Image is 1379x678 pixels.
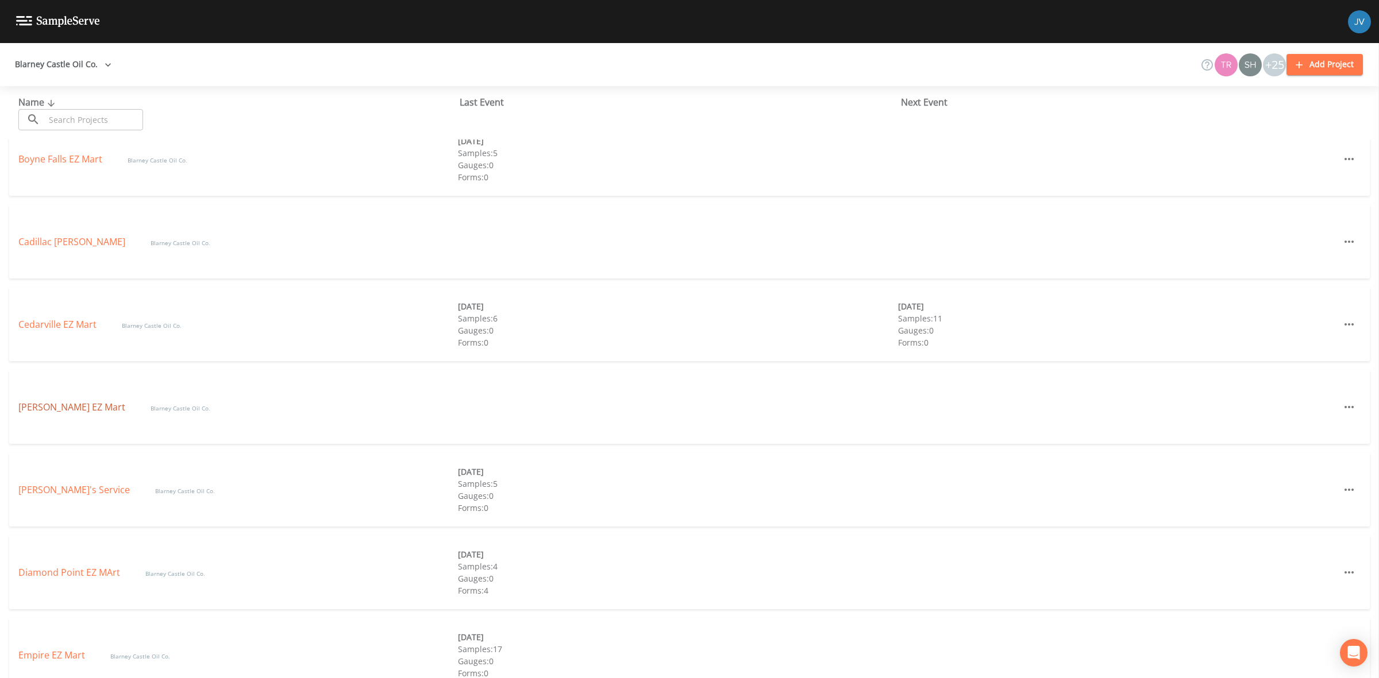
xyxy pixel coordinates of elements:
[18,235,128,248] a: Cadillac [PERSON_NAME]
[151,239,210,247] span: Blarney Castle Oil Co.
[1238,53,1262,76] div: shaynee@enviro-britesolutions.com
[458,490,897,502] div: Gauges: 0
[1348,10,1371,33] img: d880935ebd2e17e4df7e3e183e9934ef
[18,96,58,109] span: Name
[18,153,105,165] a: Boyne Falls EZ Mart
[155,487,215,495] span: Blarney Castle Oil Co.
[458,159,897,171] div: Gauges: 0
[458,324,897,336] div: Gauges: 0
[898,336,1338,348] div: Forms: 0
[1263,53,1286,76] div: +25
[122,321,182,330] span: Blarney Castle Oil Co.
[110,652,170,660] span: Blarney Castle Oil Co.
[458,584,897,596] div: Forms: 4
[901,95,1342,109] div: Next Event
[458,631,897,643] div: [DATE]
[1215,53,1238,76] img: 939099765a07141c2f55256aeaad4ea5
[898,324,1338,336] div: Gauges: 0
[458,478,897,490] div: Samples: 5
[458,643,897,655] div: Samples: 17
[458,466,897,478] div: [DATE]
[458,655,897,667] div: Gauges: 0
[1286,54,1363,75] button: Add Project
[458,135,897,147] div: [DATE]
[128,156,187,164] span: Blarney Castle Oil Co.
[18,401,128,413] a: [PERSON_NAME] EZ Mart
[898,300,1338,312] div: [DATE]
[458,560,897,572] div: Samples: 4
[10,54,116,75] button: Blarney Castle Oil Co.
[458,147,897,159] div: Samples: 5
[458,300,897,312] div: [DATE]
[458,336,897,348] div: Forms: 0
[1340,639,1368,667] div: Open Intercom Messenger
[898,312,1338,324] div: Samples: 11
[18,649,87,661] a: Empire EZ Mart
[458,572,897,584] div: Gauges: 0
[1214,53,1238,76] div: Travis Kirin
[458,171,897,183] div: Forms: 0
[1239,53,1262,76] img: 726fd29fcef06c5d4d94ec3380ebb1a1
[18,318,99,331] a: Cedarville EZ Mart
[45,109,143,130] input: Search Projects
[458,312,897,324] div: Samples: 6
[151,404,210,412] span: Blarney Castle Oil Co.
[18,566,122,579] a: Diamond Point EZ MArt
[460,95,901,109] div: Last Event
[458,548,897,560] div: [DATE]
[18,483,132,496] a: [PERSON_NAME]'s Service
[145,569,205,578] span: Blarney Castle Oil Co.
[458,502,897,514] div: Forms: 0
[16,16,100,27] img: logo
